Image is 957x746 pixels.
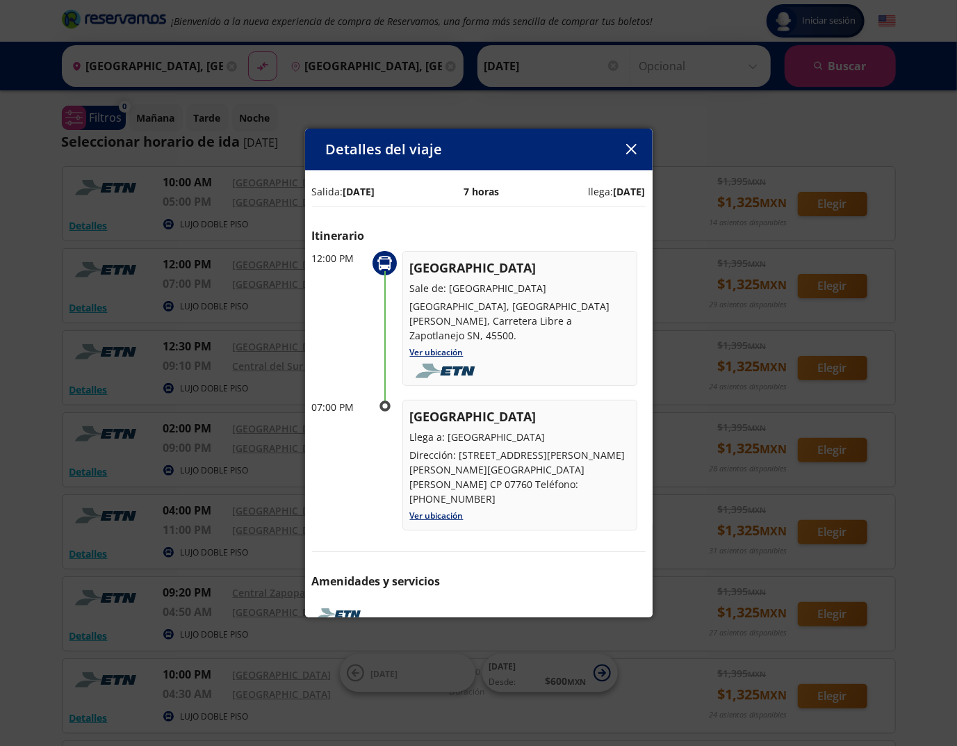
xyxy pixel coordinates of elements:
p: Sale de: [GEOGRAPHIC_DATA] [410,281,630,295]
p: Amenidades y servicios [312,573,646,590]
p: Detalles del viaje [326,139,443,160]
p: llega: [589,184,646,199]
p: 7 horas [464,184,500,199]
img: ETN [312,603,368,624]
p: 07:00 PM [312,400,368,414]
a: Ver ubicación [410,510,464,521]
p: [GEOGRAPHIC_DATA], [GEOGRAPHIC_DATA][PERSON_NAME], Carretera Libre a Zapotlanejo SN, 45500. [410,299,630,343]
p: Itinerario [312,227,646,244]
p: [GEOGRAPHIC_DATA] [410,407,630,426]
b: [DATE] [614,185,646,198]
b: [DATE] [343,185,375,198]
p: Llega a: [GEOGRAPHIC_DATA] [410,430,630,444]
p: Dirección: [STREET_ADDRESS][PERSON_NAME] [PERSON_NAME][GEOGRAPHIC_DATA][PERSON_NAME] CP 07760 Tel... [410,448,630,506]
img: foobar2.png [410,364,484,379]
a: Ver ubicación [410,346,464,358]
p: [GEOGRAPHIC_DATA] [410,259,630,277]
p: 12:00 PM [312,251,368,266]
p: Salida: [312,184,375,199]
